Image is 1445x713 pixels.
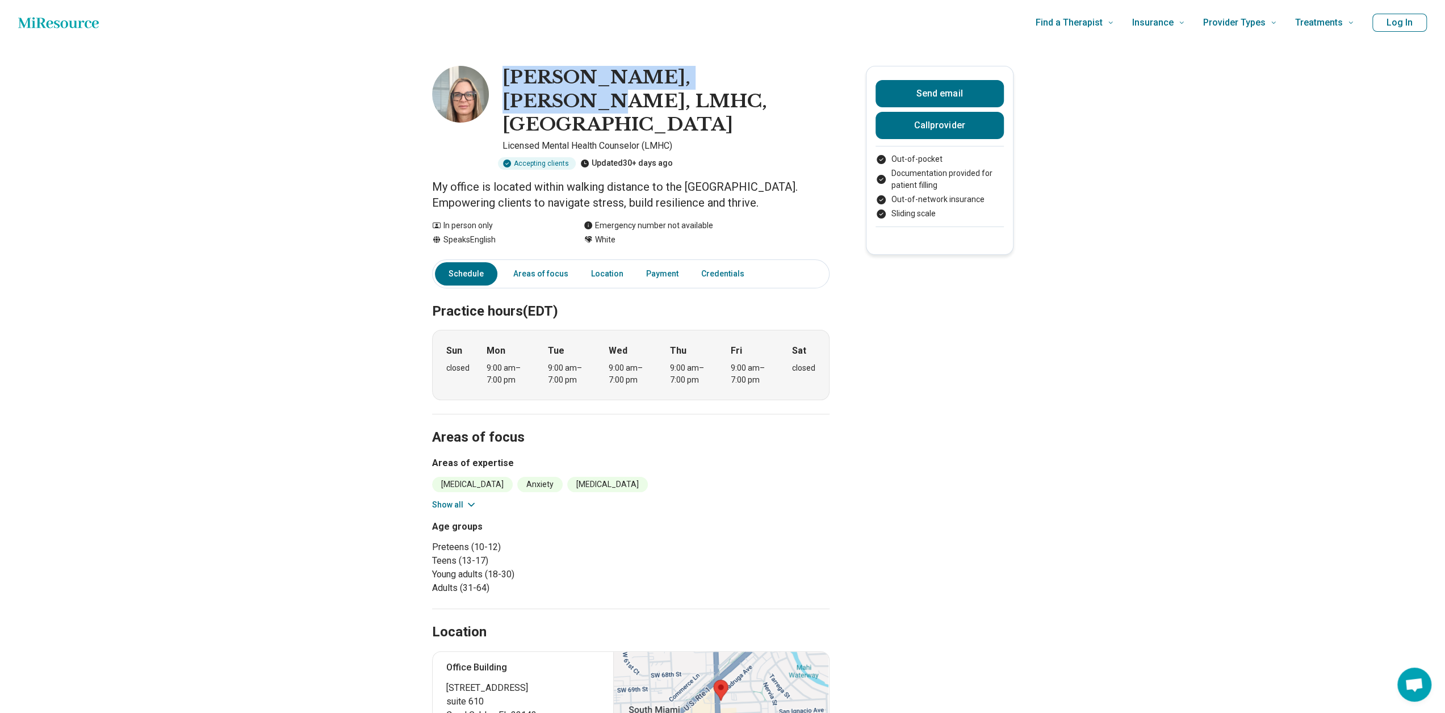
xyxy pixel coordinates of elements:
div: Accepting clients [498,157,576,170]
div: 9:00 am – 7:00 pm [670,362,714,386]
li: Teens (13-17) [432,554,626,568]
h3: Areas of expertise [432,456,830,470]
strong: Tue [548,344,564,358]
strong: Mon [487,344,505,358]
a: Schedule [435,262,497,286]
strong: Fri [731,344,742,358]
span: Find a Therapist [1036,15,1103,31]
li: Anxiety [517,477,563,492]
a: Home page [18,11,99,34]
p: Licensed Mental Health Counselor (LMHC) [502,139,830,153]
div: 9:00 am – 7:00 pm [487,362,530,386]
li: Out-of-network insurance [876,194,1004,205]
span: Provider Types [1203,15,1266,31]
h2: Practice hours (EDT) [432,275,830,321]
span: [STREET_ADDRESS] [446,681,600,695]
div: 9:00 am – 7:00 pm [548,362,592,386]
h2: Location [432,623,487,642]
ul: Payment options [876,153,1004,220]
h2: Areas of focus [432,401,830,447]
h3: Age groups [432,520,626,534]
li: Documentation provided for patient filling [876,167,1004,191]
div: Speaks English [432,234,561,246]
span: Treatments [1295,15,1343,31]
strong: Sun [446,344,462,358]
li: Preteens (10-12) [432,540,626,554]
li: Out-of-pocket [876,153,1004,165]
div: Updated 30+ days ago [580,157,673,170]
strong: Sat [792,344,806,358]
a: Open chat [1397,668,1431,702]
button: Log In [1372,14,1427,32]
button: Show all [432,499,477,511]
li: [MEDICAL_DATA] [567,477,648,492]
div: Emergency number not available [584,220,713,232]
div: closed [446,362,470,374]
img: Jennifer Pankow-Martinez, EdS, LMHC, PA, Licensed Mental Health Counselor (LMHC) [432,66,489,123]
a: Areas of focus [506,262,575,286]
strong: Wed [609,344,627,358]
div: When does the program meet? [432,330,830,400]
button: Send email [876,80,1004,107]
span: Insurance [1132,15,1174,31]
p: Office Building [446,661,600,674]
span: suite 610 [446,695,600,708]
li: [MEDICAL_DATA] [432,477,513,492]
li: Adults (31-64) [432,581,626,595]
button: Callprovider [876,112,1004,139]
a: Credentials [694,262,758,286]
a: Location [584,262,630,286]
div: 9:00 am – 7:00 pm [731,362,774,386]
a: Payment [639,262,685,286]
strong: Thu [670,344,686,358]
li: Young adults (18-30) [432,568,626,581]
div: closed [792,362,815,374]
h1: [PERSON_NAME], [PERSON_NAME], LMHC, [GEOGRAPHIC_DATA] [502,66,830,137]
span: White [595,234,615,246]
div: 9:00 am – 7:00 pm [609,362,652,386]
p: My office is located within walking distance to the [GEOGRAPHIC_DATA]. Empowering clients to navi... [432,179,830,211]
div: In person only [432,220,561,232]
li: Sliding scale [876,208,1004,220]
